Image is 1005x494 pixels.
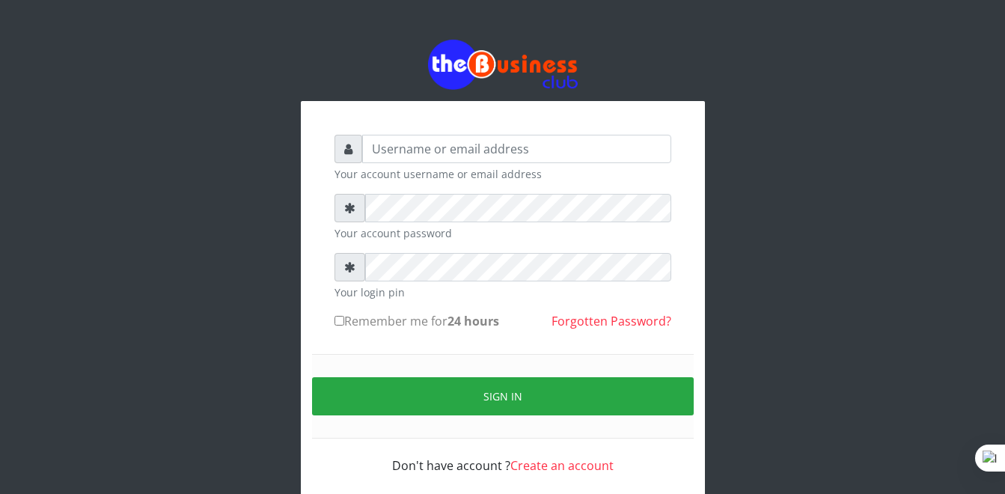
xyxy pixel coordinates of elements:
[335,312,499,330] label: Remember me for
[335,284,671,300] small: Your login pin
[510,457,614,474] a: Create an account
[312,377,694,415] button: Sign in
[335,166,671,182] small: Your account username or email address
[447,313,499,329] b: 24 hours
[335,225,671,241] small: Your account password
[362,135,671,163] input: Username or email address
[335,439,671,475] div: Don't have account ?
[552,313,671,329] a: Forgotten Password?
[335,316,344,326] input: Remember me for24 hours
